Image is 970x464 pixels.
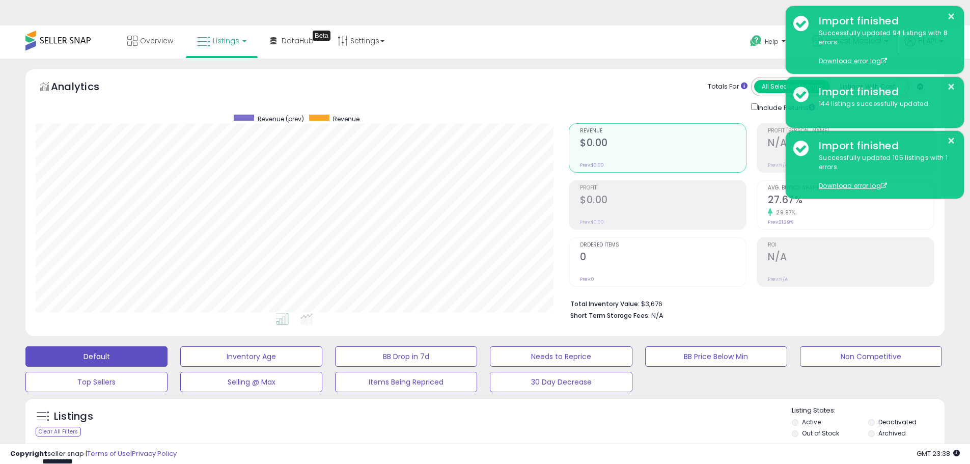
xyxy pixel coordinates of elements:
[878,418,917,426] label: Deactivated
[768,162,788,168] small: Prev: N/A
[25,372,168,392] button: Top Sellers
[947,134,955,147] button: ×
[330,25,392,56] a: Settings
[768,194,934,208] h2: 27.67%
[189,25,254,56] a: Listings
[819,181,887,190] a: Download error log
[580,251,746,265] h2: 0
[917,449,960,458] span: 2025-10-9 23:38 GMT
[282,36,314,46] span: DataHub
[743,101,827,113] div: Include Returns
[335,372,477,392] button: Items Being Repriced
[25,346,168,367] button: Default
[768,128,934,134] span: Profit [PERSON_NAME]
[570,297,927,309] li: $3,676
[213,36,239,46] span: Listings
[580,242,746,248] span: Ordered Items
[10,449,47,458] strong: Copyright
[742,27,796,59] a: Help
[10,449,177,459] div: seller snap | |
[580,276,594,282] small: Prev: 0
[802,418,821,426] label: Active
[580,194,746,208] h2: $0.00
[490,372,632,392] button: 30 Day Decrease
[180,346,322,367] button: Inventory Age
[772,209,795,216] small: 29.97%
[87,449,130,458] a: Terms of Use
[120,25,181,56] a: Overview
[792,406,945,416] p: Listing States:
[580,162,604,168] small: Prev: $0.00
[819,57,887,65] a: Download error log
[750,35,762,47] i: Get Help
[140,36,173,46] span: Overview
[768,251,934,265] h2: N/A
[768,185,934,191] span: Avg. Buybox Share
[54,410,93,424] h5: Listings
[36,427,81,436] div: Clear All Filters
[768,219,793,225] small: Prev: 21.29%
[580,219,604,225] small: Prev: $0.00
[258,115,304,123] span: Revenue (prev)
[811,139,956,153] div: Import finished
[263,25,321,56] a: DataHub
[132,449,177,458] a: Privacy Policy
[768,276,788,282] small: Prev: N/A
[313,31,330,41] div: Tooltip anchor
[768,242,934,248] span: ROI
[811,29,956,66] div: Successfully updated 94 listings with 8 errors.
[570,299,640,308] b: Total Inventory Value:
[708,82,747,92] div: Totals For
[645,346,787,367] button: BB Price Below Min
[490,346,632,367] button: Needs to Reprice
[802,429,839,438] label: Out of Stock
[768,137,934,151] h2: N/A
[878,429,906,438] label: Archived
[180,372,322,392] button: Selling @ Max
[765,37,779,46] span: Help
[811,99,956,109] div: 144 listings successfully updated.
[51,79,119,96] h5: Analytics
[580,185,746,191] span: Profit
[333,115,359,123] span: Revenue
[811,153,956,191] div: Successfully updated 105 listings with 1 errors.
[754,80,830,93] button: All Selected Listings
[651,311,663,320] span: N/A
[811,85,956,99] div: Import finished
[570,311,650,320] b: Short Term Storage Fees:
[947,80,955,93] button: ×
[335,346,477,367] button: BB Drop in 7d
[580,137,746,151] h2: $0.00
[580,128,746,134] span: Revenue
[800,346,942,367] button: Non Competitive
